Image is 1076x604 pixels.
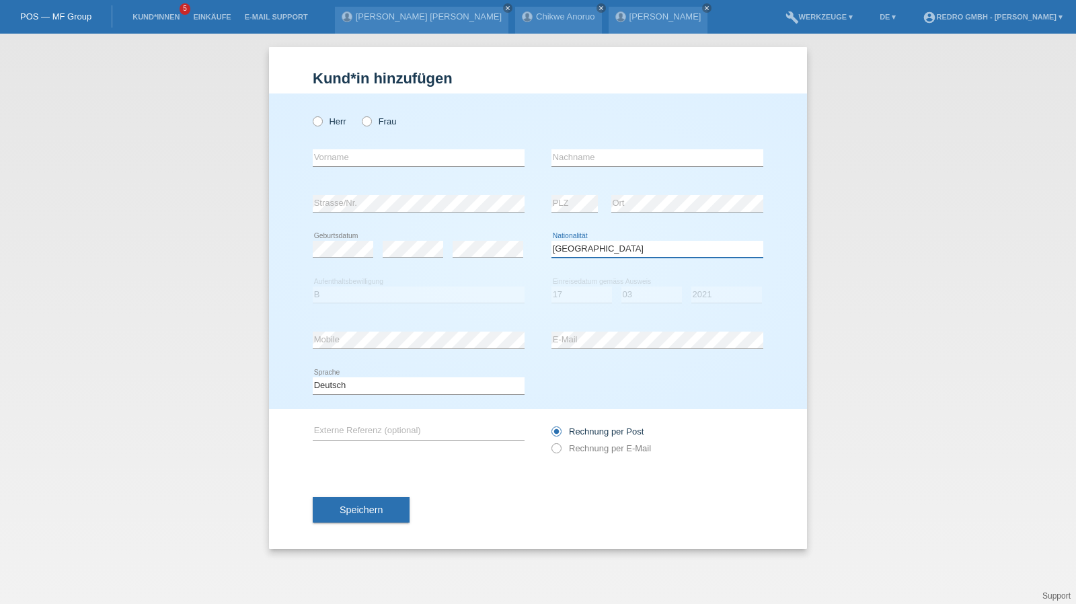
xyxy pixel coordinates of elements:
button: Speichern [313,497,410,523]
a: [PERSON_NAME] [629,11,701,22]
i: close [504,5,511,11]
input: Herr [313,116,321,125]
a: DE ▾ [873,13,902,21]
a: Chikwe Anoruo [536,11,594,22]
a: E-Mail Support [238,13,315,21]
a: close [503,3,512,13]
h1: Kund*in hinzufügen [313,70,763,87]
a: Support [1042,591,1071,601]
span: Speichern [340,504,383,515]
a: Kund*innen [126,13,186,21]
span: 5 [180,3,190,15]
label: Herr [313,116,346,126]
label: Rechnung per Post [551,426,644,437]
input: Rechnung per E-Mail [551,443,560,460]
i: close [598,5,605,11]
a: close [702,3,712,13]
i: account_circle [923,11,936,24]
a: [PERSON_NAME] [PERSON_NAME] [356,11,502,22]
label: Frau [362,116,396,126]
a: account_circleRedro GmbH - [PERSON_NAME] ▾ [916,13,1069,21]
input: Frau [362,116,371,125]
input: Rechnung per Post [551,426,560,443]
label: Rechnung per E-Mail [551,443,651,453]
a: Einkäufe [186,13,237,21]
a: buildWerkzeuge ▾ [779,13,860,21]
i: close [703,5,710,11]
i: build [785,11,799,24]
a: POS — MF Group [20,11,91,22]
a: close [597,3,606,13]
